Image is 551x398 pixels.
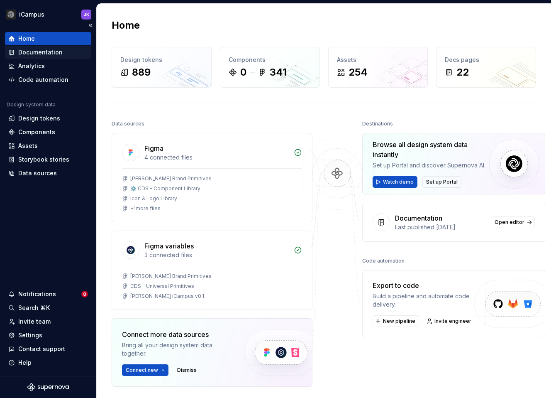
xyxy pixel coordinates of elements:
[456,66,469,79] div: 22
[495,219,524,226] span: Open editor
[112,231,312,310] a: Figma variables3 connected files[PERSON_NAME] Brand PrimitivesCDS - Universal Primitives[PERSON_N...
[373,176,417,188] button: Watch demo
[5,153,91,166] a: Storybook stories
[112,118,144,130] div: Data sources
[362,255,405,267] div: Code automation
[130,175,212,182] div: [PERSON_NAME] Brand Primitives
[122,364,168,376] button: Connect new
[130,293,204,300] div: [PERSON_NAME] iCampus v0.1
[27,383,69,391] svg: Supernova Logo
[337,56,419,64] div: Assets
[6,10,16,20] img: 3ce36157-9fde-47d2-9eb8-fa8ebb961d3d.png
[5,73,91,86] a: Code automation
[18,34,35,43] div: Home
[177,367,197,373] span: Dismiss
[130,185,200,192] div: ⚙️ CDS - Component Library
[112,133,312,222] a: Figma4 connected files[PERSON_NAME] Brand Primitives⚙️ CDS - Component LibraryIcon & Logo Library...
[18,155,69,164] div: Storybook stories
[5,167,91,180] a: Data sources
[395,223,486,231] div: Last published [DATE]
[436,47,536,88] a: Docs pages22
[18,304,50,312] div: Search ⌘K
[5,59,91,73] a: Analytics
[144,241,194,251] div: Figma variables
[18,359,32,367] div: Help
[18,114,60,123] div: Design tokens
[445,56,527,64] div: Docs pages
[126,367,158,373] span: Connect new
[18,76,68,84] div: Code automation
[5,329,91,342] a: Settings
[18,331,42,339] div: Settings
[122,341,230,358] div: Bring all your design system data together.
[130,273,212,280] div: [PERSON_NAME] Brand Primitives
[144,153,289,162] div: 4 connected files
[373,292,475,309] div: Build a pipeline and automate code delivery.
[81,291,88,297] span: 8
[85,20,96,31] button: Collapse sidebar
[383,318,415,324] span: New pipeline
[130,283,194,290] div: CDS - Universal Primitives
[424,315,475,327] a: Invite engineer
[18,142,38,150] div: Assets
[5,32,91,45] a: Home
[18,128,55,136] div: Components
[240,66,246,79] div: 0
[173,364,200,376] button: Dismiss
[229,56,311,64] div: Components
[373,280,475,290] div: Export to code
[373,315,419,327] button: New pipeline
[18,48,63,57] div: Documentation
[434,318,471,324] span: Invite engineer
[84,11,89,18] div: JK
[130,195,177,202] div: Icon & Logo Library
[18,290,56,298] div: Notifications
[5,46,91,59] a: Documentation
[5,356,91,369] button: Help
[395,213,442,223] div: Documentation
[2,5,95,23] button: iCampusJK
[122,329,230,339] div: Connect more data sources
[120,56,203,64] div: Design tokens
[5,342,91,356] button: Contact support
[5,125,91,139] a: Components
[422,176,461,188] button: Set up Portal
[220,47,320,88] a: Components0341
[491,216,535,228] a: Open editor
[328,47,428,88] a: Assets254
[270,66,287,79] div: 341
[426,179,458,185] span: Set up Portal
[373,140,489,160] div: Browse all design system data instantly
[18,62,45,70] div: Analytics
[132,66,151,79] div: 889
[5,287,91,301] button: Notifications8
[383,179,414,185] span: Watch demo
[7,101,56,108] div: Design system data
[5,139,91,152] a: Assets
[112,19,140,32] h2: Home
[5,301,91,314] button: Search ⌘K
[144,251,289,259] div: 3 connected files
[18,169,57,177] div: Data sources
[5,315,91,328] a: Invite team
[18,317,51,326] div: Invite team
[349,66,368,79] div: 254
[18,345,65,353] div: Contact support
[112,47,212,88] a: Design tokens889
[5,112,91,125] a: Design tokens
[362,118,393,130] div: Destinations
[144,143,163,153] div: Figma
[19,10,44,19] div: iCampus
[130,205,161,212] div: + 1 more files
[373,161,489,170] div: Set up Portal and discover Supernova AI.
